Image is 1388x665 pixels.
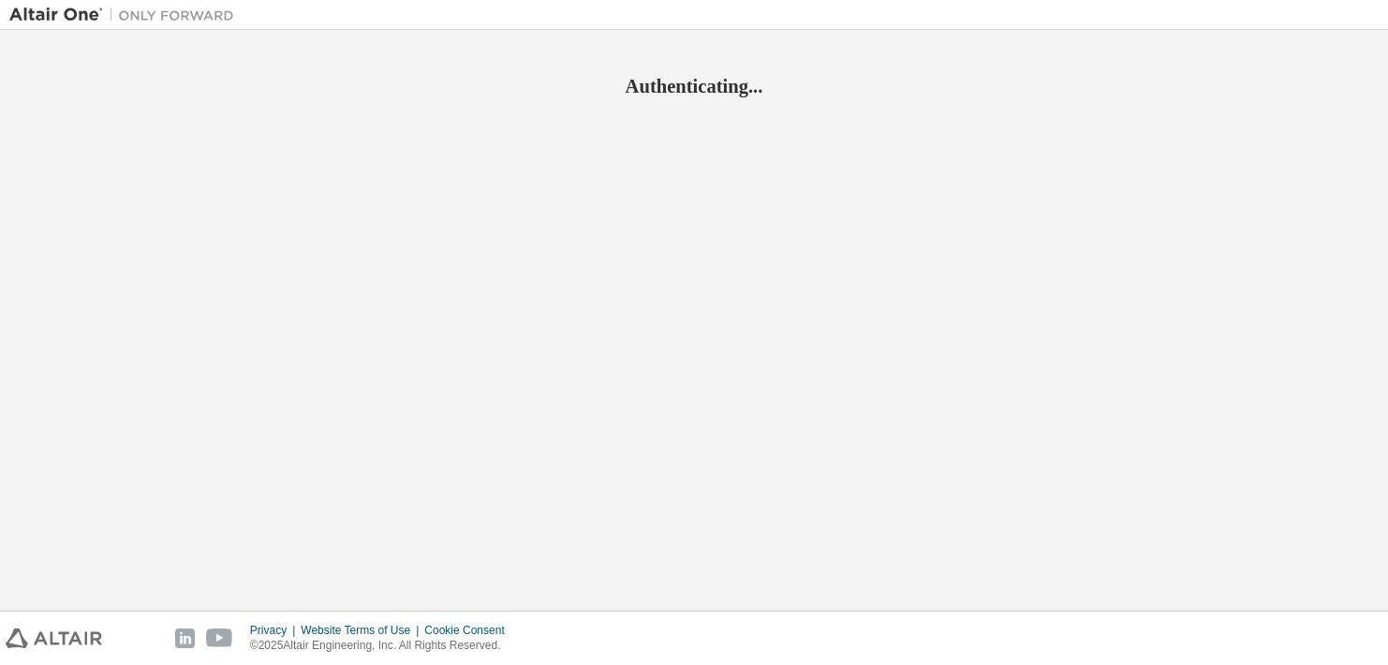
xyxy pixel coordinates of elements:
[206,628,233,648] img: youtube.svg
[250,638,516,654] p: © 2025 Altair Engineering, Inc. All Rights Reserved.
[9,6,244,24] img: Altair One
[175,628,195,648] img: linkedin.svg
[6,628,102,648] img: altair_logo.svg
[9,74,1379,98] h2: Authenticating...
[301,623,424,638] div: Website Terms of Use
[424,623,515,638] div: Cookie Consent
[250,623,301,638] div: Privacy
